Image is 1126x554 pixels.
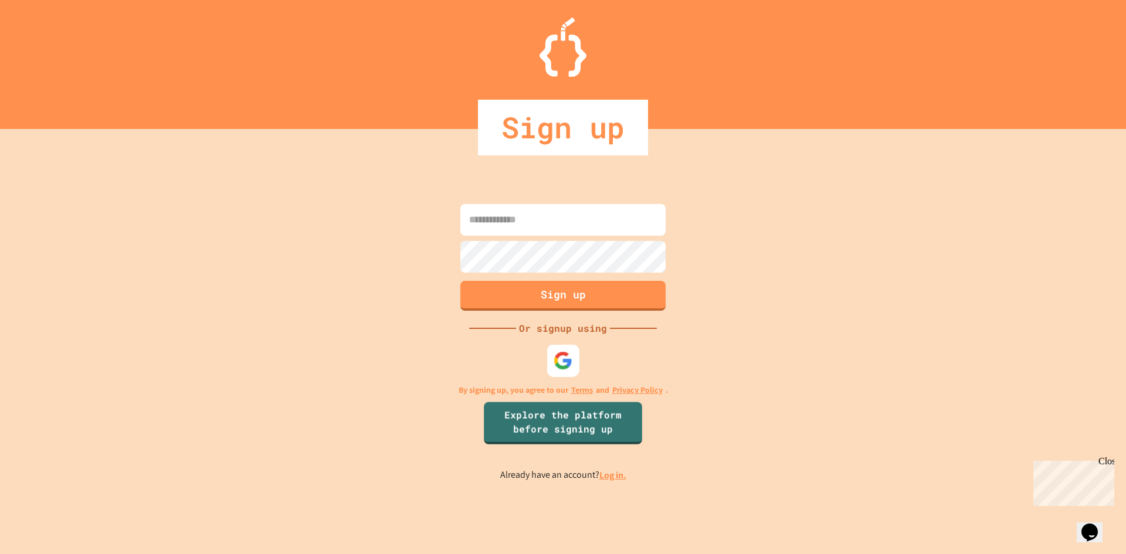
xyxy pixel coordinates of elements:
div: Or signup using [516,321,610,335]
a: Terms [571,384,593,396]
img: google-icon.svg [554,351,573,370]
img: Logo.svg [540,18,586,77]
iframe: chat widget [1029,456,1114,506]
a: Explore the platform before signing up [484,402,642,444]
button: Sign up [460,281,666,311]
p: Already have an account? [500,468,626,482]
a: Log in. [599,469,626,481]
p: By signing up, you agree to our and . [459,384,668,396]
a: Privacy Policy [612,384,663,396]
div: Sign up [478,100,648,155]
iframe: chat widget [1077,507,1114,542]
div: Chat with us now!Close [5,5,81,74]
